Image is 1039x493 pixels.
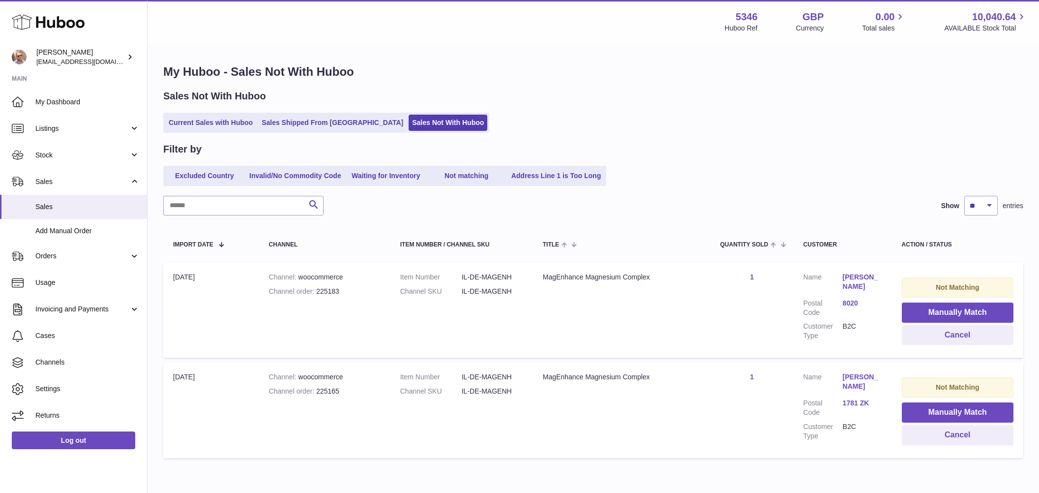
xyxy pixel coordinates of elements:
[736,10,758,24] strong: 5346
[269,387,381,396] div: 225165
[400,387,462,396] dt: Channel SKU
[400,372,462,382] dt: Item Number
[35,278,140,287] span: Usage
[462,273,523,282] dd: IL-DE-MAGENH
[796,24,824,33] div: Currency
[269,273,381,282] div: woocommerce
[35,202,140,212] span: Sales
[843,322,882,340] dd: B2C
[163,143,202,156] h2: Filter by
[508,168,605,184] a: Address Line 1 is Too Long
[35,411,140,420] span: Returns
[720,242,768,248] span: Quantity Sold
[902,402,1013,423] button: Manually Match
[1003,201,1023,211] span: entries
[269,273,298,281] strong: Channel
[543,273,701,282] div: MagEnhance Magnesium Complex
[862,10,906,33] a: 0.00 Total sales
[902,325,1013,345] button: Cancel
[35,358,140,367] span: Channels
[269,387,317,395] strong: Channel order
[725,24,758,33] div: Huboo Ref
[803,372,843,394] dt: Name
[462,372,523,382] dd: IL-DE-MAGENH
[462,387,523,396] dd: IL-DE-MAGENH
[163,90,266,103] h2: Sales Not With Huboo
[543,242,559,248] span: Title
[269,242,381,248] div: Channel
[944,10,1027,33] a: 10,040.64 AVAILABLE Stock Total
[843,273,882,291] a: [PERSON_NAME]
[802,10,824,24] strong: GBP
[843,299,882,308] a: 8020
[750,373,754,381] a: 1
[35,177,129,186] span: Sales
[400,287,462,296] dt: Channel SKU
[269,287,317,295] strong: Channel order
[972,10,1016,24] span: 10,040.64
[36,58,145,65] span: [EMAIL_ADDRESS][DOMAIN_NAME]
[803,399,843,417] dt: Postal Code
[843,422,882,441] dd: B2C
[941,201,959,211] label: Show
[944,24,1027,33] span: AVAILABLE Stock Total
[36,48,125,66] div: [PERSON_NAME]
[258,115,407,131] a: Sales Shipped From [GEOGRAPHIC_DATA]
[35,97,140,107] span: My Dashboard
[462,287,523,296] dd: IL-DE-MAGENH
[543,372,701,382] div: MagEnhance Magnesium Complex
[936,283,980,291] strong: Not Matching
[862,24,906,33] span: Total sales
[173,242,213,248] span: Import date
[163,64,1023,80] h1: My Huboo - Sales Not With Huboo
[269,372,381,382] div: woocommerce
[12,431,135,449] a: Log out
[843,399,882,408] a: 1781 ZK
[165,115,256,131] a: Current Sales with Huboo
[35,151,129,160] span: Stock
[750,273,754,281] a: 1
[409,115,487,131] a: Sales Not With Huboo
[902,242,1013,248] div: Action / Status
[269,373,298,381] strong: Channel
[803,422,843,441] dt: Customer Type
[803,322,843,340] dt: Customer Type
[427,168,506,184] a: Not matching
[876,10,895,24] span: 0.00
[347,168,425,184] a: Waiting for Inventory
[35,226,140,236] span: Add Manual Order
[163,363,259,458] td: [DATE]
[400,242,523,248] div: Item Number / Channel SKU
[400,273,462,282] dt: Item Number
[269,287,381,296] div: 225183
[12,50,27,64] img: support@radoneltd.co.uk
[843,372,882,391] a: [PERSON_NAME]
[163,263,259,358] td: [DATE]
[902,425,1013,445] button: Cancel
[35,384,140,394] span: Settings
[803,299,843,317] dt: Postal Code
[35,251,129,261] span: Orders
[246,168,345,184] a: Invalid/No Commodity Code
[902,303,1013,323] button: Manually Match
[35,305,129,314] span: Invoicing and Payments
[165,168,244,184] a: Excluded Country
[35,124,129,133] span: Listings
[936,383,980,391] strong: Not Matching
[35,331,140,340] span: Cases
[803,273,843,294] dt: Name
[803,242,882,248] div: Customer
